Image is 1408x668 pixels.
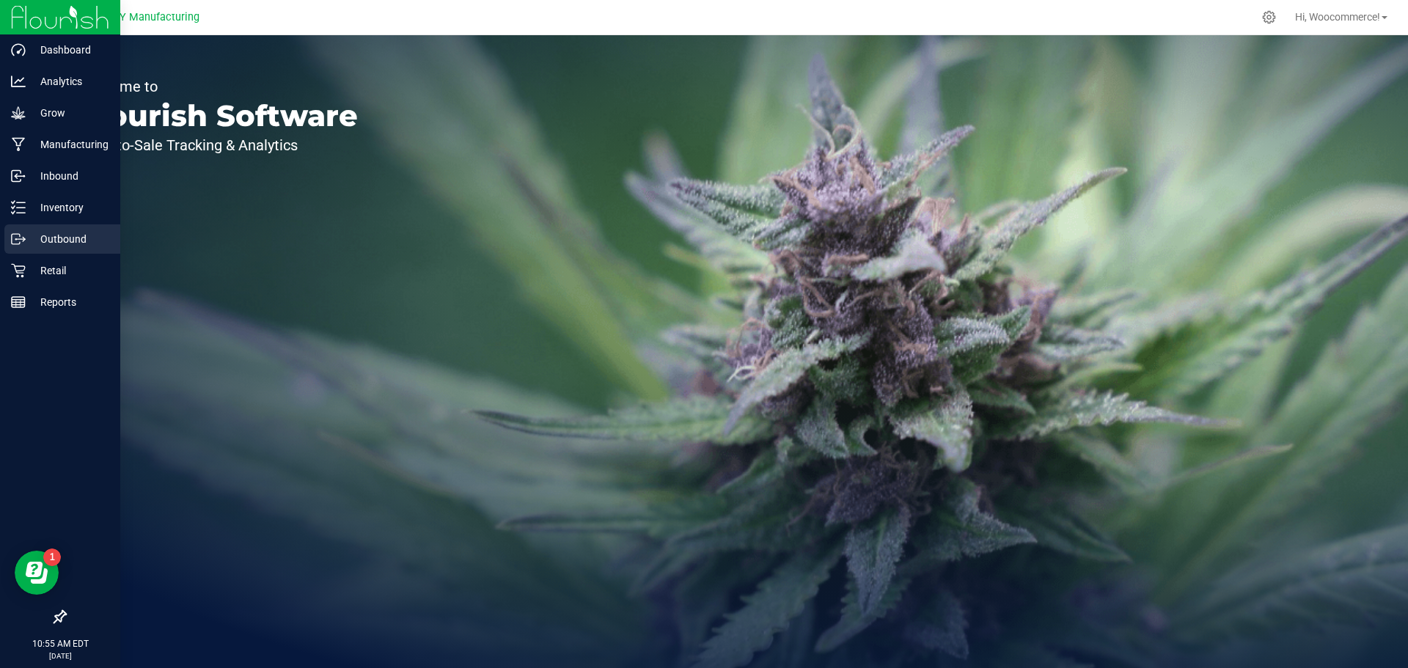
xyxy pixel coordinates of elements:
inline-svg: Manufacturing [11,137,26,152]
inline-svg: Inbound [11,169,26,183]
p: Analytics [26,73,114,90]
p: 10:55 AM EDT [7,637,114,650]
inline-svg: Analytics [11,74,26,89]
p: Inbound [26,167,114,185]
inline-svg: Dashboard [11,43,26,57]
div: Manage settings [1260,10,1278,24]
inline-svg: Reports [11,295,26,309]
span: Hi, Woocommerce! [1295,11,1380,23]
span: ECNY Manufacturing [100,11,199,23]
p: Grow [26,104,114,122]
iframe: Resource center [15,551,59,595]
p: Retail [26,262,114,279]
inline-svg: Outbound [11,232,26,246]
p: Dashboard [26,41,114,59]
p: Reports [26,293,114,311]
p: Outbound [26,230,114,248]
inline-svg: Inventory [11,200,26,215]
p: Welcome to [79,79,358,94]
iframe: Resource center unread badge [43,548,61,566]
inline-svg: Grow [11,106,26,120]
p: Inventory [26,199,114,216]
p: Seed-to-Sale Tracking & Analytics [79,138,358,153]
p: [DATE] [7,650,114,661]
inline-svg: Retail [11,263,26,278]
p: Flourish Software [79,101,358,131]
p: Manufacturing [26,136,114,153]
